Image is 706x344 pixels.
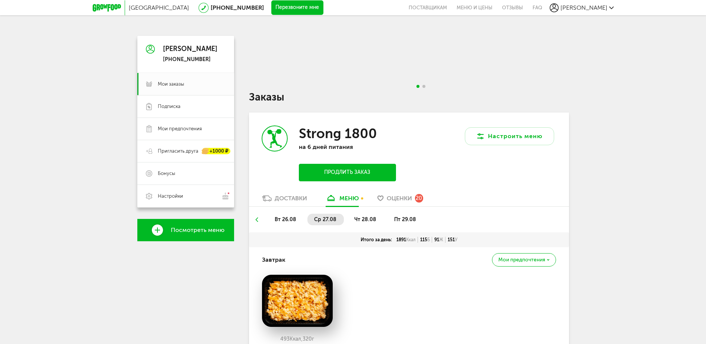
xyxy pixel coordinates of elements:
[163,56,217,63] div: [PHONE_NUMBER]
[560,4,607,11] span: [PERSON_NAME]
[158,103,181,110] span: Подписка
[445,237,460,243] div: 151
[439,237,443,242] span: Ж
[314,216,336,223] span: ср 27.08
[415,194,423,202] div: 20
[137,95,234,118] a: Подписка
[171,227,224,233] span: Посмотреть меню
[202,148,230,155] div: +1000 ₽
[129,4,189,11] span: [GEOGRAPHIC_DATA]
[455,237,457,242] span: У
[158,148,198,155] span: Пригласить друга
[275,216,296,223] span: вт 26.08
[158,125,202,132] span: Мои предпочтения
[158,193,183,200] span: Настройки
[498,257,545,262] span: Мои предпочтения
[262,336,333,342] div: 493 320
[137,219,234,241] a: Посмотреть меню
[137,185,234,207] a: Настройки
[322,194,362,206] a: меню
[258,194,311,206] a: Доставки
[394,237,418,243] div: 1891
[299,125,377,141] h3: Strong 1800
[299,143,396,150] p: на 6 дней питания
[299,164,396,181] button: Продлить заказ
[137,162,234,185] a: Бонусы
[354,216,376,223] span: чт 28.08
[312,336,314,342] span: г
[339,195,359,202] div: меню
[422,85,425,88] span: Go to slide 2
[137,73,234,95] a: Мои заказы
[137,118,234,140] a: Мои предпочтения
[163,45,217,53] div: [PERSON_NAME]
[271,0,323,15] button: Перезвоните мне
[290,336,303,342] span: Ккал,
[418,237,432,243] div: 115
[387,195,412,202] span: Оценки
[137,140,234,162] a: Пригласить друга +1000 ₽
[406,237,416,242] span: Ккал
[374,194,427,206] a: Оценки 20
[465,127,554,145] button: Настроить меню
[394,216,416,223] span: пт 29.08
[158,170,175,177] span: Бонусы
[158,81,184,87] span: Мои заказы
[275,195,307,202] div: Доставки
[249,92,569,102] h1: Заказы
[358,237,394,243] div: Итого за день:
[416,85,419,88] span: Go to slide 1
[432,237,445,243] div: 91
[427,237,430,242] span: Б
[262,275,333,327] img: big_fO5N4WWqvRcL2cb8.png
[211,4,264,11] a: [PHONE_NUMBER]
[262,253,285,267] h4: Завтрак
